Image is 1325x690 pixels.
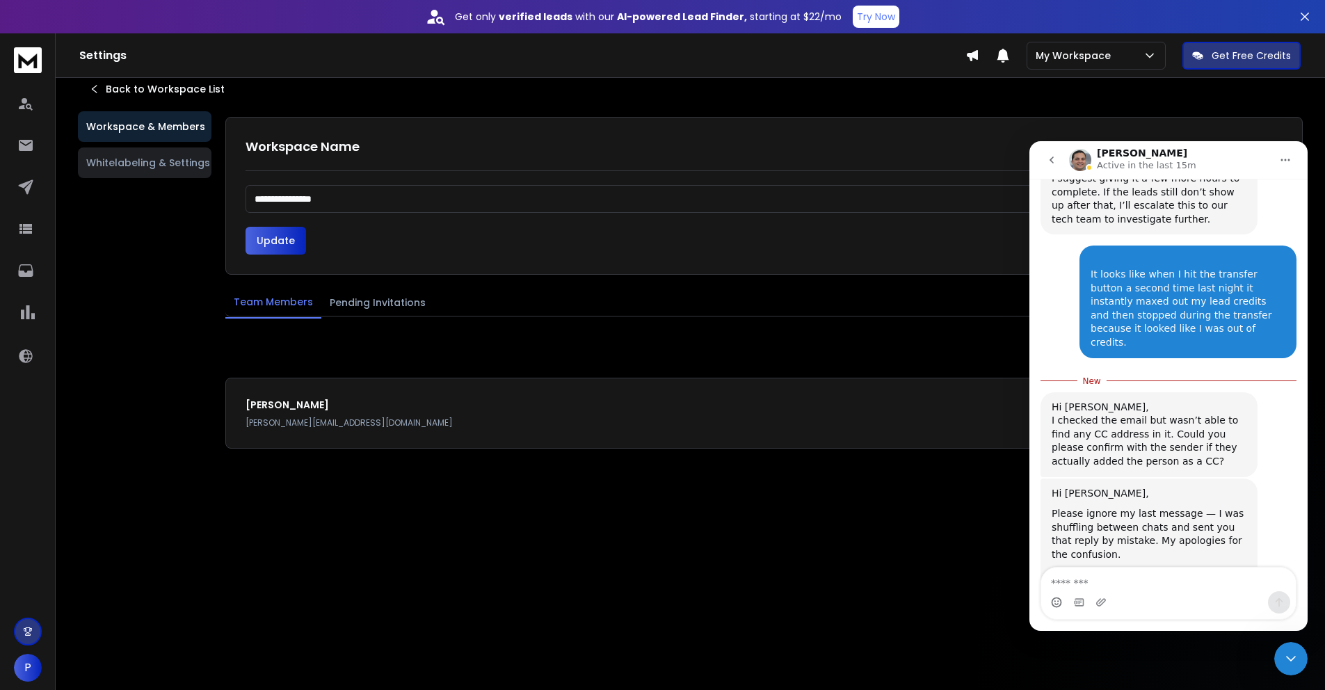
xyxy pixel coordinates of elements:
[857,10,895,24] p: Try Now
[66,456,77,467] button: Upload attachment
[499,10,572,24] strong: verified leads
[106,82,225,96] p: Back to Workspace List
[246,398,453,412] h1: [PERSON_NAME]
[79,47,965,64] h1: Settings
[1274,642,1308,675] iframe: Intercom live chat
[1029,141,1308,631] iframe: Intercom live chat
[14,654,42,682] button: P
[246,137,1283,157] h1: Workspace Name
[239,450,261,472] button: Send a message…
[22,346,217,360] div: Hi [PERSON_NAME],
[78,75,236,103] button: Back to Workspace List
[44,456,55,467] button: Gif picker
[89,82,225,96] a: Back to Workspace List
[11,337,228,490] div: Hi [PERSON_NAME],Please ignore my last message — I was shuffling between chats and sent you that ...
[246,227,306,255] button: Update
[1036,49,1116,63] p: My Workspace
[225,287,321,319] button: Team Members
[22,366,217,420] div: Please ignore my last message — I was shuffling between chats and sent you that reply by mistake....
[853,6,899,28] button: Try Now
[11,337,267,521] div: Raj says…
[246,417,453,428] p: [PERSON_NAME][EMAIL_ADDRESS][DOMAIN_NAME]
[78,111,211,142] button: Workspace & Members
[22,456,33,467] button: Emoji picker
[1212,49,1291,63] p: Get Free Credits
[617,10,747,24] strong: AI-powered Lead Finder,
[1182,42,1301,70] button: Get Free Credits
[14,47,42,73] img: logo
[12,426,266,450] textarea: Message…
[78,147,211,178] button: Whitelabeling & Settings
[321,287,434,318] button: Pending Invitations
[455,10,842,24] p: Get only with our starting at $22/mo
